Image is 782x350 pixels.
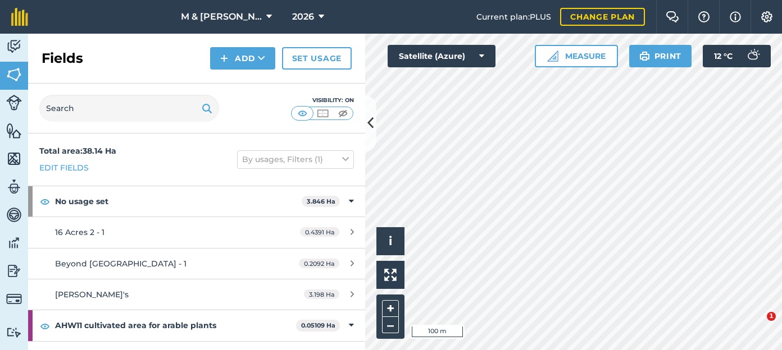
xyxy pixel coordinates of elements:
img: svg+xml;base64,PD94bWwgdmVyc2lvbj0iMS4wIiBlbmNvZGluZz0idXRmLTgiPz4KPCEtLSBHZW5lcmF0b3I6IEFkb2JlIE... [6,95,22,110]
img: A cog icon [760,11,774,22]
img: svg+xml;base64,PD94bWwgdmVyc2lvbj0iMS4wIiBlbmNvZGluZz0idXRmLTgiPz4KPCEtLSBHZW5lcmF0b3I6IEFkb2JlIE... [6,206,22,223]
img: svg+xml;base64,PHN2ZyB4bWxucz0iaHR0cDovL3d3dy53My5vcmcvMjAwMC9zdmciIHdpZHRoPSI1NiIgaGVpZ2h0PSI2MC... [6,66,22,83]
img: A question mark icon [697,11,711,22]
img: svg+xml;base64,PHN2ZyB4bWxucz0iaHR0cDovL3d3dy53My5vcmcvMjAwMC9zdmciIHdpZHRoPSI1MCIgaGVpZ2h0PSI0MC... [295,108,310,119]
img: svg+xml;base64,PHN2ZyB4bWxucz0iaHR0cDovL3d3dy53My5vcmcvMjAwMC9zdmciIHdpZHRoPSIxNyIgaGVpZ2h0PSIxNy... [730,10,741,24]
button: + [382,300,399,317]
img: svg+xml;base64,PD94bWwgdmVyc2lvbj0iMS4wIiBlbmNvZGluZz0idXRmLTgiPz4KPCEtLSBHZW5lcmF0b3I6IEFkb2JlIE... [6,262,22,279]
button: By usages, Filters (1) [237,150,354,168]
span: M & [PERSON_NAME] [181,10,262,24]
img: svg+xml;base64,PHN2ZyB4bWxucz0iaHR0cDovL3d3dy53My5vcmcvMjAwMC9zdmciIHdpZHRoPSIxOSIgaGVpZ2h0PSIyNC... [639,49,650,63]
img: Four arrows, one pointing top left, one top right, one bottom right and the last bottom left [384,269,397,281]
button: Measure [535,45,618,67]
a: Beyond [GEOGRAPHIC_DATA] - 10.2092 Ha [28,248,365,279]
img: svg+xml;base64,PD94bWwgdmVyc2lvbj0iMS4wIiBlbmNvZGluZz0idXRmLTgiPz4KPCEtLSBHZW5lcmF0b3I6IEFkb2JlIE... [6,178,22,195]
img: svg+xml;base64,PHN2ZyB4bWxucz0iaHR0cDovL3d3dy53My5vcmcvMjAwMC9zdmciIHdpZHRoPSIxOCIgaGVpZ2h0PSIyNC... [40,195,50,208]
img: Ruler icon [547,50,558,62]
button: i [376,227,404,255]
img: svg+xml;base64,PHN2ZyB4bWxucz0iaHR0cDovL3d3dy53My5vcmcvMjAwMC9zdmciIHdpZHRoPSI1MCIgaGVpZ2h0PSI0MC... [336,108,350,119]
span: 1 [767,312,776,321]
img: svg+xml;base64,PHN2ZyB4bWxucz0iaHR0cDovL3d3dy53My5vcmcvMjAwMC9zdmciIHdpZHRoPSI1MCIgaGVpZ2h0PSI0MC... [316,108,330,119]
div: No usage set3.846 Ha [28,186,365,217]
img: svg+xml;base64,PHN2ZyB4bWxucz0iaHR0cDovL3d3dy53My5vcmcvMjAwMC9zdmciIHdpZHRoPSI1NiIgaGVpZ2h0PSI2MC... [6,122,22,139]
span: 16 Acres 2 - 1 [55,227,104,237]
img: svg+xml;base64,PD94bWwgdmVyc2lvbj0iMS4wIiBlbmNvZGluZz0idXRmLTgiPz4KPCEtLSBHZW5lcmF0b3I6IEFkb2JlIE... [6,327,22,338]
strong: AHW11 cultivated area for arable plants [55,310,296,340]
div: Visibility: On [291,96,354,105]
img: svg+xml;base64,PHN2ZyB4bWxucz0iaHR0cDovL3d3dy53My5vcmcvMjAwMC9zdmciIHdpZHRoPSI1NiIgaGVpZ2h0PSI2MC... [6,150,22,167]
button: Add [210,47,275,70]
img: svg+xml;base64,PD94bWwgdmVyc2lvbj0iMS4wIiBlbmNvZGluZz0idXRmLTgiPz4KPCEtLSBHZW5lcmF0b3I6IEFkb2JlIE... [6,291,22,307]
a: 16 Acres 2 - 10.4391 Ha [28,217,365,247]
a: Change plan [560,8,645,26]
span: 0.2092 Ha [299,259,339,268]
button: Satellite (Azure) [388,45,495,67]
span: 0.4391 Ha [300,227,339,237]
button: 12 °C [703,45,771,67]
span: i [389,234,392,248]
input: Search [39,95,219,122]
span: Beyond [GEOGRAPHIC_DATA] - 1 [55,259,187,269]
strong: 0.05109 Ha [301,321,335,329]
span: Current plan : PLUS [476,11,551,23]
span: 12 ° C [714,45,733,67]
img: fieldmargin Logo [11,8,28,26]
strong: 3.846 Ha [307,197,335,205]
img: svg+xml;base64,PHN2ZyB4bWxucz0iaHR0cDovL3d3dy53My5vcmcvMjAwMC9zdmciIHdpZHRoPSIxNCIgaGVpZ2h0PSIyNC... [220,52,228,65]
img: Two speech bubbles overlapping with the left bubble in the forefront [666,11,679,22]
iframe: Intercom live chat [744,312,771,339]
div: AHW11 cultivated area for arable plants0.05109 Ha [28,310,365,340]
strong: No usage set [55,186,302,217]
a: Set usage [282,47,352,70]
a: [PERSON_NAME]'s3.198 Ha [28,279,365,310]
img: svg+xml;base64,PHN2ZyB4bWxucz0iaHR0cDovL3d3dy53My5vcmcvMjAwMC9zdmciIHdpZHRoPSIxOSIgaGVpZ2h0PSIyNC... [202,102,212,115]
span: 3.198 Ha [304,289,339,299]
img: svg+xml;base64,PD94bWwgdmVyc2lvbj0iMS4wIiBlbmNvZGluZz0idXRmLTgiPz4KPCEtLSBHZW5lcmF0b3I6IEFkb2JlIE... [6,234,22,251]
strong: Total area : 38.14 Ha [39,146,116,156]
a: Edit fields [39,162,89,174]
img: svg+xml;base64,PHN2ZyB4bWxucz0iaHR0cDovL3d3dy53My5vcmcvMjAwMC9zdmciIHdpZHRoPSIxOCIgaGVpZ2h0PSIyNC... [40,319,50,333]
button: – [382,317,399,333]
img: svg+xml;base64,PD94bWwgdmVyc2lvbj0iMS4wIiBlbmNvZGluZz0idXRmLTgiPz4KPCEtLSBHZW5lcmF0b3I6IEFkb2JlIE... [6,38,22,55]
img: svg+xml;base64,PD94bWwgdmVyc2lvbj0iMS4wIiBlbmNvZGluZz0idXRmLTgiPz4KPCEtLSBHZW5lcmF0b3I6IEFkb2JlIE... [742,45,764,67]
span: 2026 [292,10,314,24]
span: [PERSON_NAME]'s [55,289,129,300]
button: Print [629,45,692,67]
h2: Fields [42,49,83,67]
